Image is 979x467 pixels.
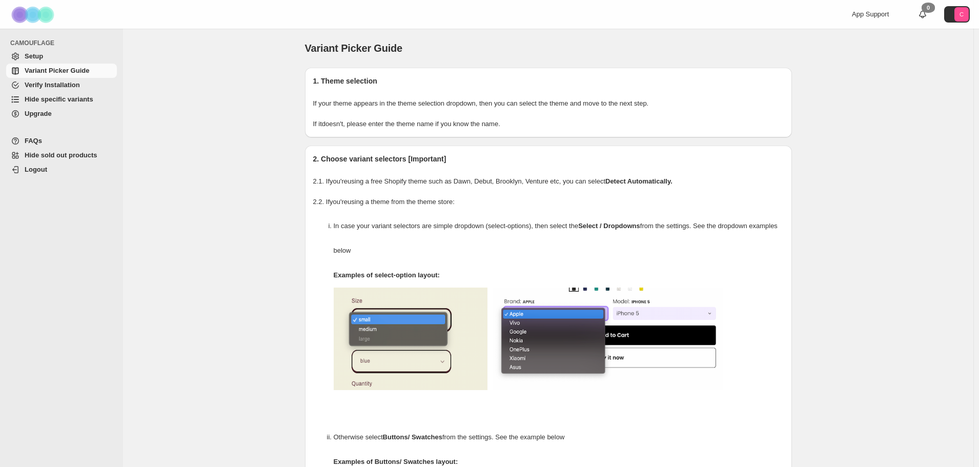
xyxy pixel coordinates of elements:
span: Variant Picker Guide [305,43,403,54]
p: If your theme appears in the theme selection dropdown, then you can select the theme and move to ... [313,98,784,109]
a: Hide sold out products [6,148,117,163]
span: Hide specific variants [25,95,93,103]
p: In case your variant selectors are simple dropdown (select-options), then select the from the set... [334,214,784,263]
strong: Examples of Buttons/ Swatches layout: [334,458,458,465]
a: 0 [917,9,928,19]
img: camouflage-select-options-2 [493,288,723,390]
button: Avatar with initials C [944,6,970,23]
span: Avatar with initials C [954,7,969,22]
strong: Select / Dropdowns [578,222,640,230]
a: Hide specific variants [6,92,117,107]
span: FAQs [25,137,42,145]
p: If it doesn't , please enter the theme name if you know the name. [313,119,784,129]
div: 0 [922,3,935,13]
span: Setup [25,52,43,60]
strong: Examples of select-option layout: [334,271,440,279]
p: 2.2. If you're using a theme from the theme store: [313,197,784,207]
strong: Buttons/ Swatches [383,433,442,441]
p: 2.1. If you're using a free Shopify theme such as Dawn, Debut, Brooklyn, Venture etc, you can select [313,176,784,187]
a: Verify Installation [6,78,117,92]
a: Variant Picker Guide [6,64,117,78]
a: Upgrade [6,107,117,121]
span: Variant Picker Guide [25,67,89,74]
h2: 1. Theme selection [313,76,784,86]
img: Camouflage [8,1,59,29]
p: Otherwise select from the settings. See the example below [334,425,784,450]
strong: Detect Automatically. [605,177,672,185]
span: Upgrade [25,110,52,117]
span: Hide sold out products [25,151,97,159]
span: Verify Installation [25,81,80,89]
a: Setup [6,49,117,64]
span: CAMOUFLAGE [10,39,118,47]
img: camouflage-select-options [334,288,487,390]
span: Logout [25,166,47,173]
a: Logout [6,163,117,177]
h2: 2. Choose variant selectors [Important] [313,154,784,164]
text: C [960,11,964,17]
a: FAQs [6,134,117,148]
span: App Support [852,10,889,18]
